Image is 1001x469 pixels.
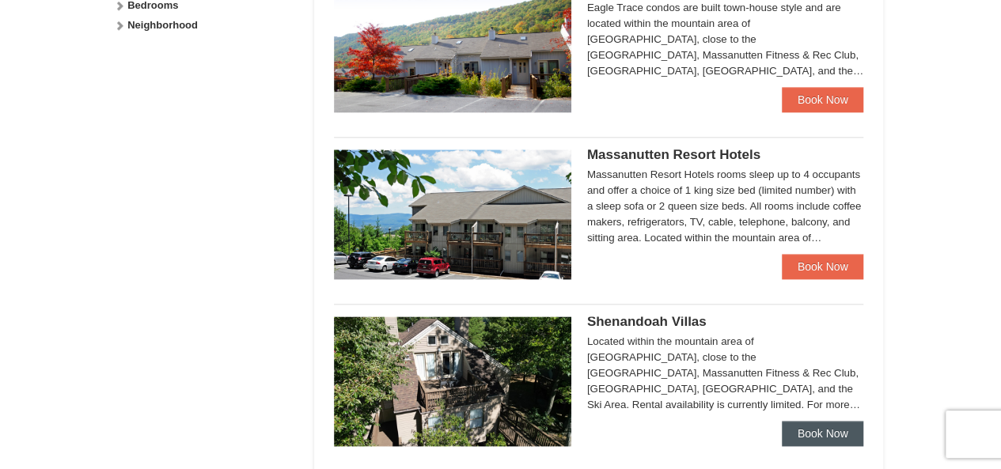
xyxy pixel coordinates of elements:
a: Book Now [782,87,864,112]
div: Located within the mountain area of [GEOGRAPHIC_DATA], close to the [GEOGRAPHIC_DATA], Massanutte... [587,334,864,413]
strong: Neighborhood [127,19,198,31]
a: Book Now [782,421,864,446]
span: Shenandoah Villas [587,314,707,329]
a: Book Now [782,254,864,279]
img: 19219026-1-e3b4ac8e.jpg [334,149,571,279]
div: Massanutten Resort Hotels rooms sleep up to 4 occupants and offer a choice of 1 king size bed (li... [587,167,864,246]
img: 19219019-2-e70bf45f.jpg [334,316,571,446]
span: Massanutten Resort Hotels [587,147,760,162]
